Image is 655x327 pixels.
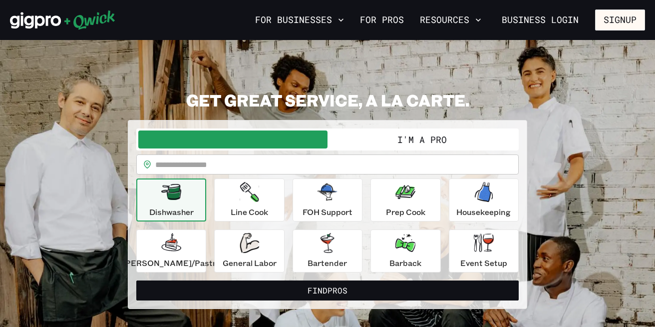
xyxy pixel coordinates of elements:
button: I'm a Business [138,130,327,148]
h2: GET GREAT SERVICE, A LA CARTE. [128,90,527,110]
button: FOH Support [293,178,362,221]
p: [PERSON_NAME]/Pastry [122,257,220,269]
a: Business Login [493,9,587,30]
button: Bartender [293,229,362,272]
button: Signup [595,9,645,30]
p: FOH Support [303,206,352,218]
p: Bartender [308,257,347,269]
a: For Pros [356,11,408,28]
button: Resources [416,11,485,28]
button: Barback [370,229,440,272]
p: Line Cook [231,206,268,218]
p: Barback [389,257,421,269]
button: Event Setup [449,229,519,272]
button: I'm a Pro [327,130,517,148]
button: Line Cook [214,178,284,221]
button: General Labor [214,229,284,272]
p: General Labor [223,257,277,269]
button: Housekeeping [449,178,519,221]
p: Prep Cook [386,206,425,218]
button: For Businesses [251,11,348,28]
button: Dishwasher [136,178,206,221]
p: Event Setup [460,257,507,269]
p: Housekeeping [456,206,511,218]
button: Prep Cook [370,178,440,221]
button: FindPros [136,280,519,300]
button: [PERSON_NAME]/Pastry [136,229,206,272]
p: Dishwasher [149,206,194,218]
